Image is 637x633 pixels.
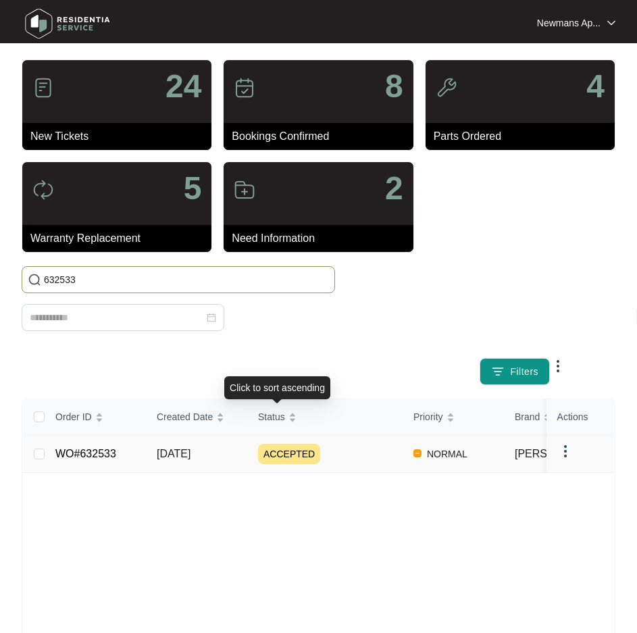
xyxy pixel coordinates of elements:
[20,3,115,44] img: residentia service logo
[234,179,255,201] img: icon
[385,172,403,205] p: 2
[165,70,201,103] p: 24
[55,448,116,459] a: WO#632533
[537,16,601,30] p: Newmans Ap...
[422,446,473,462] span: NORMAL
[157,409,213,424] span: Created Date
[157,448,190,459] span: [DATE]
[45,399,146,435] th: Order ID
[32,179,54,201] img: icon
[413,449,422,457] img: Vercel Logo
[30,230,211,247] p: Warranty Replacement
[403,399,504,435] th: Priority
[434,128,615,145] p: Parts Ordered
[557,443,574,459] img: dropdown arrow
[44,272,329,287] input: Search by Order Id, Assignee Name, Customer Name, Brand and Model
[413,409,443,424] span: Priority
[550,358,566,374] img: dropdown arrow
[32,77,54,99] img: icon
[491,365,505,378] img: filter icon
[258,444,320,464] span: ACCEPTED
[234,77,255,99] img: icon
[30,128,211,145] p: New Tickets
[232,230,413,247] p: Need Information
[510,365,538,379] span: Filters
[607,20,615,26] img: dropdown arrow
[515,409,540,424] span: Brand
[586,70,605,103] p: 4
[480,358,550,385] button: filter iconFilters
[436,77,457,99] img: icon
[247,399,403,435] th: Status
[184,172,202,205] p: 5
[28,273,41,286] img: search-icon
[232,128,413,145] p: Bookings Confirmed
[385,70,403,103] p: 8
[504,399,604,435] th: Brand
[146,399,247,435] th: Created Date
[546,399,614,435] th: Actions
[55,409,92,424] span: Order ID
[258,409,285,424] span: Status
[515,448,604,459] span: [PERSON_NAME]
